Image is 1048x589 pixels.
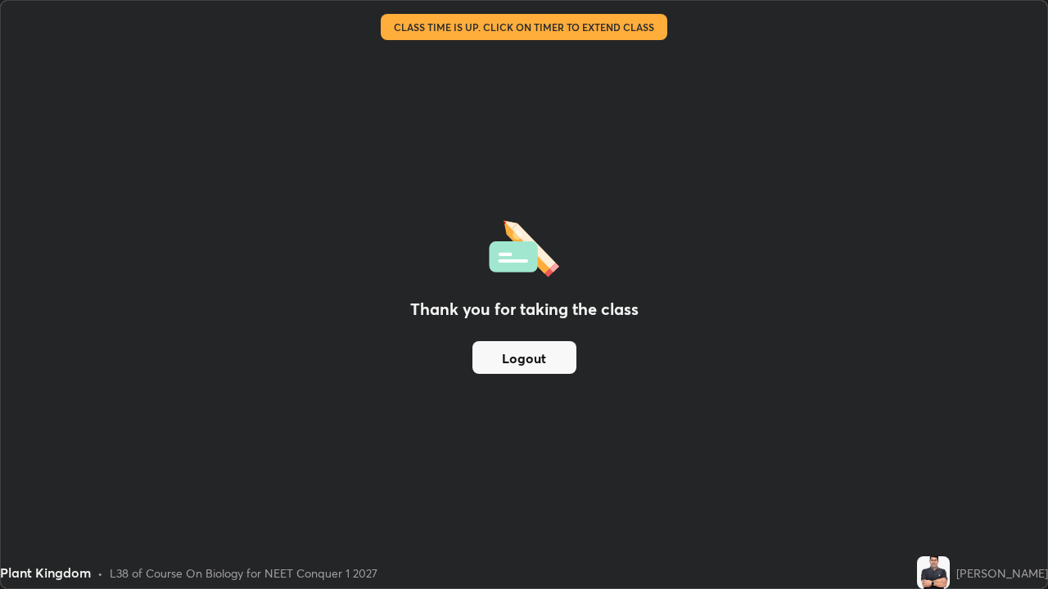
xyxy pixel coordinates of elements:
[956,564,1048,582] div: [PERSON_NAME]
[489,215,559,277] img: offlineFeedback.1438e8b3.svg
[472,341,576,374] button: Logout
[917,556,950,589] img: 364720b0a7814bb496f4b8cab5382653.jpg
[410,297,639,321] h2: Thank you for taking the class
[97,564,103,582] div: •
[110,564,377,582] div: L38 of Course On Biology for NEET Conquer 1 2027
